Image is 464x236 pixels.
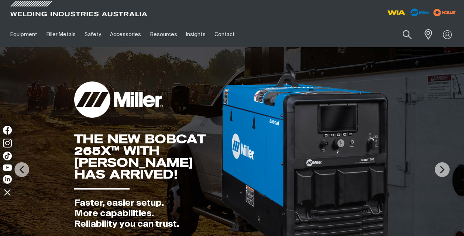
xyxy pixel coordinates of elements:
[6,22,345,47] nav: Main
[3,164,12,171] img: YouTube
[431,7,458,18] img: miller
[395,26,420,43] button: Search products
[385,26,420,43] input: Product name or item number...
[210,22,239,47] a: Contact
[3,152,12,160] img: TikTok
[80,22,106,47] a: Safety
[6,22,42,47] a: Equipment
[42,22,80,47] a: Filler Metals
[1,186,14,198] img: hide socials
[182,22,210,47] a: Insights
[106,22,145,47] a: Accessories
[3,139,12,147] img: Instagram
[435,162,450,177] img: NextArrow
[146,22,182,47] a: Resources
[14,162,29,177] img: PrevArrow
[74,198,220,230] div: Faster, easier setup. More capabilities. Reliability you can trust.
[3,175,12,184] img: LinkedIn
[74,133,220,180] div: THE NEW BOBCAT 265X™ WITH [PERSON_NAME] HAS ARRIVED!
[3,126,12,135] img: Facebook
